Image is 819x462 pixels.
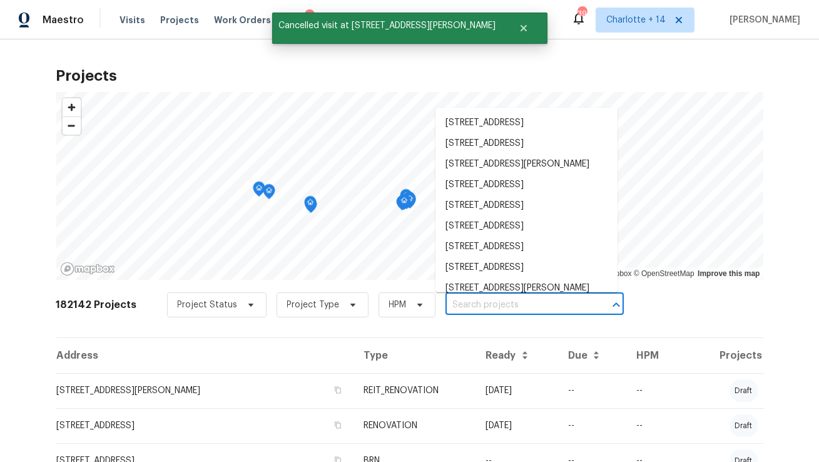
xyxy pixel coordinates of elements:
button: Zoom in [63,98,81,116]
li: [STREET_ADDRESS] [435,257,618,278]
div: Map marker [396,195,409,215]
span: [PERSON_NAME] [725,14,800,26]
span: Zoom out [63,117,81,135]
li: [STREET_ADDRESS] [435,237,618,257]
button: Copy Address [332,419,343,431]
td: RENOVATION [354,408,476,443]
li: [STREET_ADDRESS][PERSON_NAME][PERSON_NAME] [435,278,618,312]
th: HPM [626,338,681,373]
th: Ready [476,338,558,373]
td: [DATE] [476,373,558,408]
span: Cancelled visit at [STREET_ADDRESS][PERSON_NAME] [272,13,503,39]
div: Map marker [404,192,416,212]
td: REIT_RENOVATION [354,373,476,408]
h2: 182142 Projects [56,299,137,311]
span: Visits [120,14,145,26]
td: -- [558,373,626,408]
li: [STREET_ADDRESS] [435,175,618,195]
button: Copy Address [332,384,343,396]
th: Address [56,338,354,373]
span: HPM [389,299,407,311]
li: [STREET_ADDRESS] [435,216,618,237]
span: Project Type [287,299,340,311]
td: [DATE] [476,408,558,443]
td: [STREET_ADDRESS][PERSON_NAME] [56,373,354,408]
span: Work Orders [214,14,271,26]
canvas: Map [56,92,763,280]
th: Type [354,338,476,373]
div: draft [730,379,758,402]
button: Close [608,296,625,314]
div: Map marker [398,194,410,213]
a: Mapbox homepage [60,262,115,276]
input: Search projects [445,295,589,315]
button: Zoom out [63,116,81,135]
li: [STREET_ADDRESS][PERSON_NAME] [435,154,618,175]
th: Projects [681,338,763,373]
li: [STREET_ADDRESS] [435,133,618,154]
td: -- [558,408,626,443]
div: Map marker [263,184,275,203]
td: [STREET_ADDRESS] [56,408,354,443]
a: OpenStreetMap [634,269,694,278]
div: Map marker [403,192,415,211]
div: Map marker [304,196,317,215]
div: 393 [577,8,586,20]
li: [STREET_ADDRESS] [435,195,618,216]
li: [STREET_ADDRESS] [435,113,618,133]
td: -- [626,408,681,443]
div: draft [730,414,758,437]
a: Improve this map [698,269,760,278]
span: Projects [160,14,199,26]
td: -- [626,373,681,408]
div: 1 [305,9,315,22]
button: Close [503,16,544,41]
span: Charlotte + 14 [606,14,666,26]
div: Map marker [400,189,412,208]
span: Project Status [178,299,238,311]
h2: Projects [56,69,763,82]
th: Due [558,338,626,373]
div: Map marker [305,198,317,217]
div: Map marker [253,182,265,201]
span: Maestro [43,14,84,26]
